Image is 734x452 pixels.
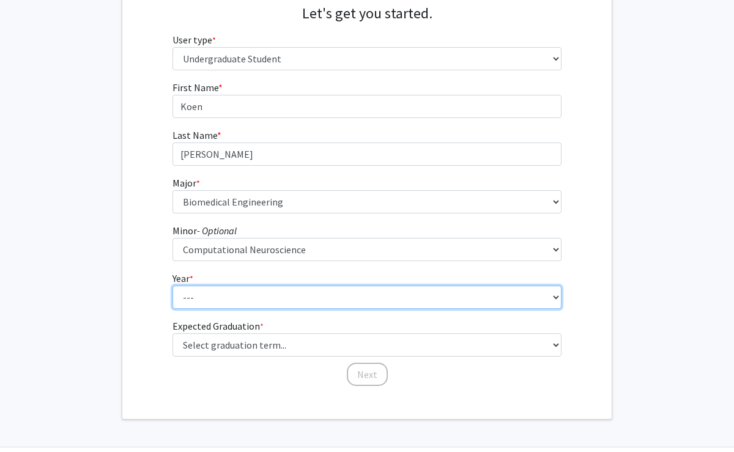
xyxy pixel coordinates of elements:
label: User type [172,32,216,47]
span: First Name [172,81,218,94]
iframe: Chat [9,397,52,443]
span: Last Name [172,129,217,141]
label: Minor [172,223,237,238]
label: Major [172,176,200,190]
label: Year [172,271,193,286]
h4: Let's get you started. [172,5,562,23]
label: Expected Graduation [172,319,264,333]
button: Next [347,363,388,386]
i: - Optional [197,224,237,237]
